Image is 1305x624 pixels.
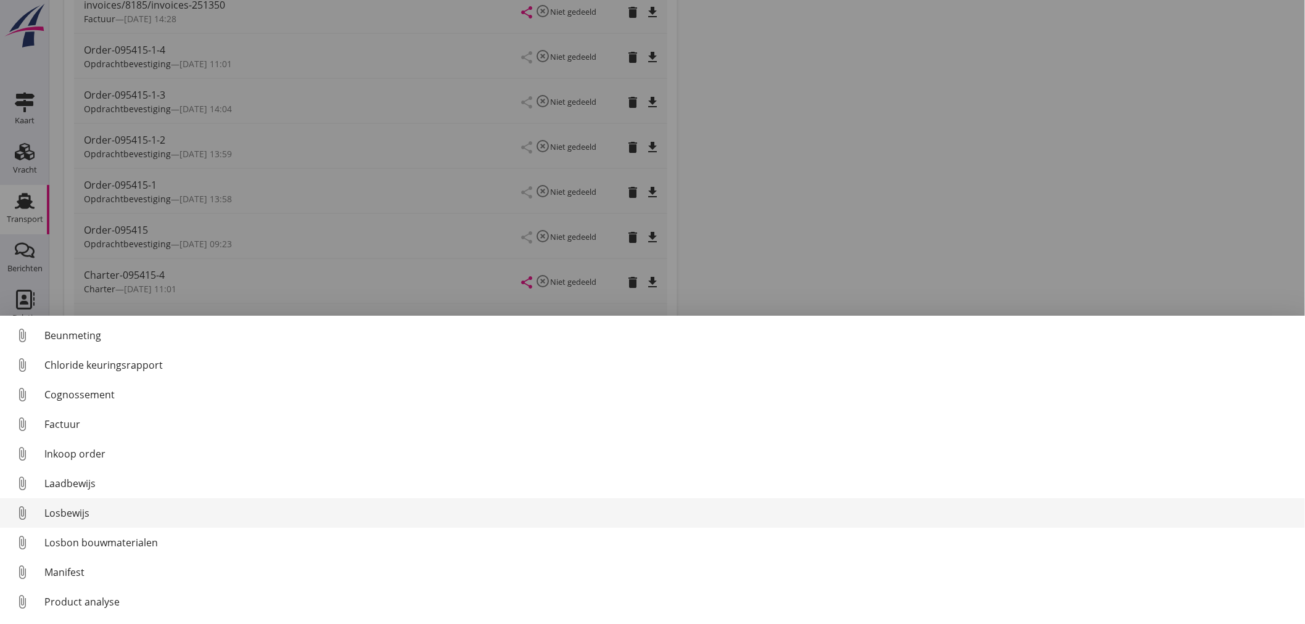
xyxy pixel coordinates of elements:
[12,533,32,552] i: attach_file
[44,594,1295,609] div: Product analyse
[12,592,32,612] i: attach_file
[12,474,32,493] i: attach_file
[12,414,32,434] i: attach_file
[44,358,1295,372] div: Chloride keuringsrapport
[44,328,1295,343] div: Beunmeting
[44,565,1295,580] div: Manifest
[44,535,1295,550] div: Losbon bouwmaterialen
[44,476,1295,491] div: Laadbewijs
[44,417,1295,432] div: Factuur
[44,446,1295,461] div: Inkoop order
[12,355,32,375] i: attach_file
[12,562,32,582] i: attach_file
[44,506,1295,520] div: Losbewijs
[12,444,32,464] i: attach_file
[12,503,32,523] i: attach_file
[12,326,32,345] i: attach_file
[12,385,32,404] i: attach_file
[44,387,1295,402] div: Cognossement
